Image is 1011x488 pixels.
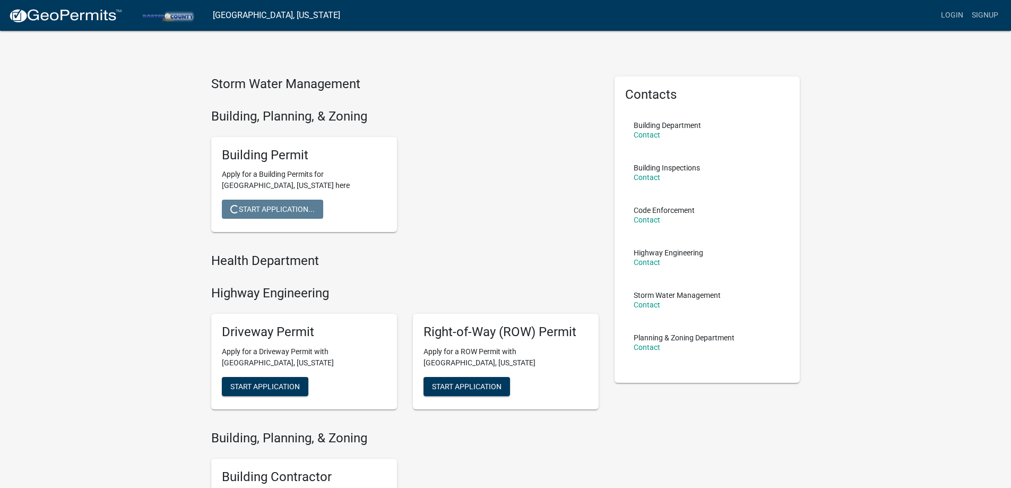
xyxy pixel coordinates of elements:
[634,334,735,341] p: Planning & Zoning Department
[222,324,386,340] h5: Driveway Permit
[424,324,588,340] h5: Right-of-Way (ROW) Permit
[424,346,588,369] p: Apply for a ROW Permit with [GEOGRAPHIC_DATA], [US_STATE]
[222,346,386,369] p: Apply for a Driveway Permit with [GEOGRAPHIC_DATA], [US_STATE]
[222,148,386,163] h5: Building Permit
[211,253,599,269] h4: Health Department
[222,377,308,396] button: Start Application
[634,292,721,299] p: Storm Water Management
[634,173,660,182] a: Contact
[634,301,660,309] a: Contact
[634,258,660,267] a: Contact
[211,431,599,446] h4: Building, Planning, & Zoning
[634,131,660,139] a: Contact
[222,469,386,485] h5: Building Contractor
[211,109,599,124] h4: Building, Planning, & Zoning
[131,8,204,22] img: Porter County, Indiana
[230,205,315,213] span: Start Application...
[424,377,510,396] button: Start Application
[634,216,660,224] a: Contact
[432,382,502,390] span: Start Application
[222,169,386,191] p: Apply for a Building Permits for [GEOGRAPHIC_DATA], [US_STATE] here
[625,87,790,102] h5: Contacts
[634,249,703,256] p: Highway Engineering
[634,207,695,214] p: Code Enforcement
[211,286,599,301] h4: Highway Engineering
[230,382,300,390] span: Start Application
[222,200,323,219] button: Start Application...
[634,164,700,172] p: Building Inspections
[634,122,701,129] p: Building Department
[967,5,1003,25] a: Signup
[937,5,967,25] a: Login
[213,6,340,24] a: [GEOGRAPHIC_DATA], [US_STATE]
[211,76,599,92] h4: Storm Water Management
[634,343,660,352] a: Contact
